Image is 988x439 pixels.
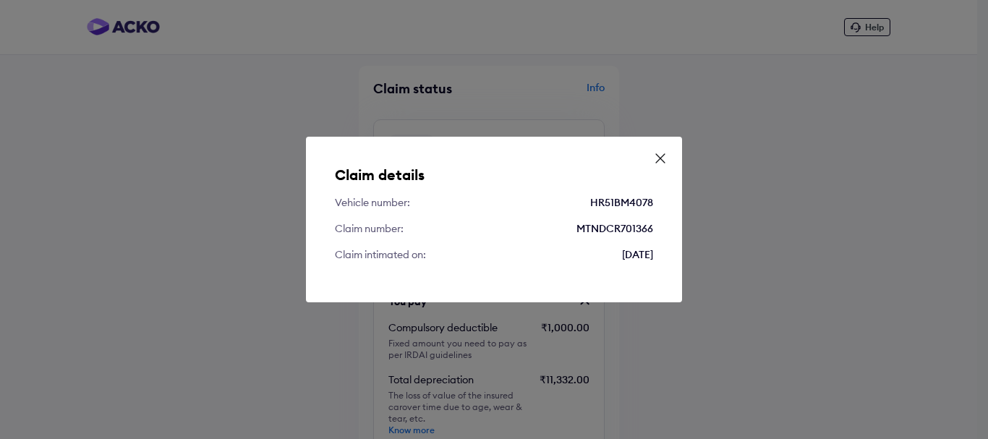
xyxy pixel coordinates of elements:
div: Vehicle number: [335,195,410,210]
div: Claim number: [335,221,404,236]
h5: Claim details [335,166,653,184]
div: HR51BM4078 [590,195,653,210]
div: MTNDCR701366 [576,221,653,236]
div: Claim intimated on: [335,247,426,262]
div: [DATE] [622,247,653,262]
